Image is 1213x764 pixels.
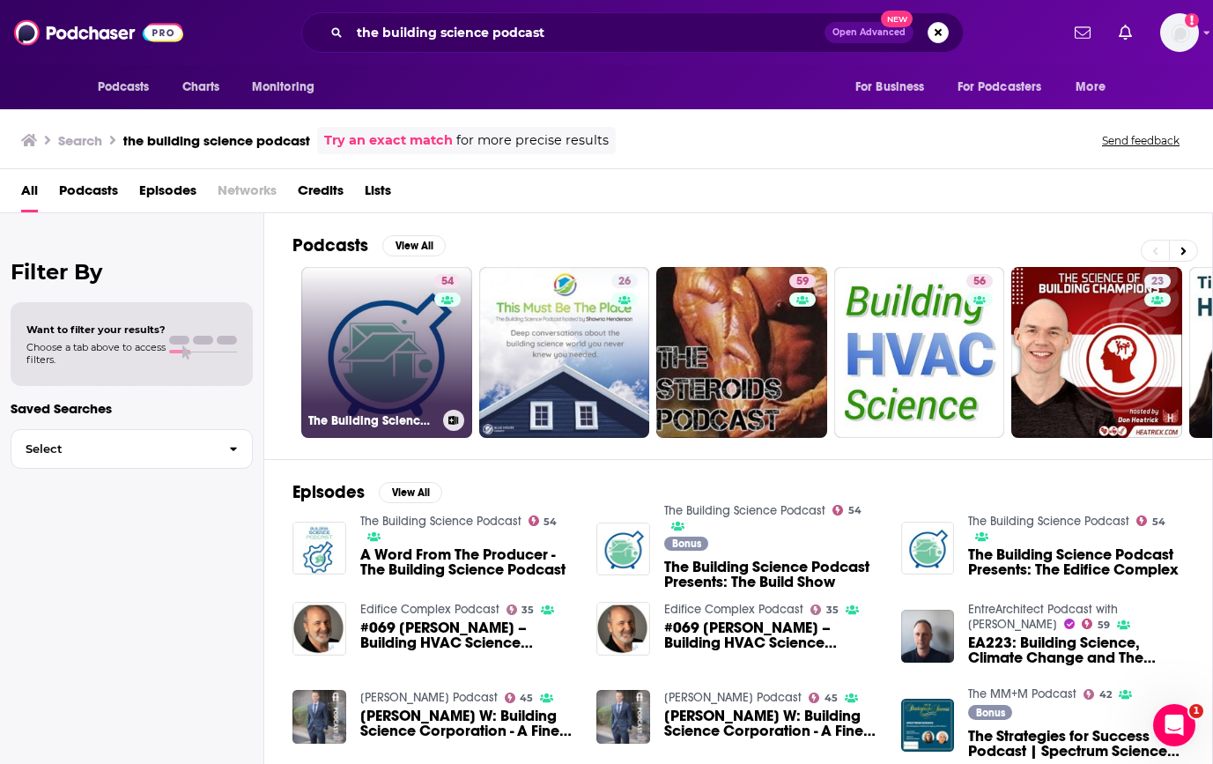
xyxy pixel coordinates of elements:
[1136,516,1165,526] a: 54
[946,70,1068,104] button: open menu
[1152,518,1165,526] span: 54
[520,694,533,702] span: 45
[98,75,150,100] span: Podcasts
[434,274,461,288] a: 54
[301,12,964,53] div: Search podcasts, credits, & more...
[664,708,880,738] span: [PERSON_NAME] W: Building Science Corporation - A Finer Touch Construction Podcast
[479,267,650,438] a: 26
[252,75,314,100] span: Monitoring
[976,708,1005,718] span: Bonus
[11,443,215,455] span: Select
[324,130,453,151] a: Try an exact match
[596,690,650,744] img: Joseph Lstiburek W: Building Science Corporation - A Finer Touch Construction Podcast
[298,176,344,212] span: Credits
[26,341,166,366] span: Choose a tab above to access filters.
[59,176,118,212] a: Podcasts
[611,274,638,288] a: 26
[901,522,955,575] a: The Building Science Podcast Presents: The Edifice Complex
[308,413,436,428] h3: The Building Science Podcast
[505,693,534,703] a: 45
[958,75,1042,100] span: For Podcasters
[596,523,650,576] img: The Building Science Podcast Presents: The Build Show
[901,610,955,664] img: EA223: Building Science, Climate Change and The Pretty Good House [Podcast]
[664,602,803,617] a: Edifice Complex Podcast
[968,514,1129,529] a: The Building Science Podcast
[14,16,183,49] img: Podchaser - Follow, Share and Rate Podcasts
[292,602,346,656] img: #069 Bill Spohn – Building HVAC Science Podcast Host
[618,273,631,291] span: 26
[123,132,310,149] h3: the building science podcast
[360,690,498,705] a: Brad Leavitt Podcast
[596,602,650,656] img: #069 Bill Spohn – Building HVAC Science Podcast Host
[1068,18,1098,48] a: Show notifications dropdown
[834,267,1005,438] a: 56
[456,130,609,151] span: for more precise results
[544,518,557,526] span: 54
[664,620,880,650] span: #069 [PERSON_NAME] – Building HVAC Science Podcast Host
[1084,689,1112,700] a: 42
[789,274,816,288] a: 59
[968,729,1184,759] a: The Strategies for Success Podcast | Spectrum Science: No holding back: Building the agency of th...
[11,259,253,285] h2: Filter By
[292,690,346,744] img: Joseph Lstiburek W: Building Science Corporation - A Finer Touch Construction Podcast
[1076,75,1106,100] span: More
[529,516,558,526] a: 54
[85,70,173,104] button: open menu
[966,274,993,288] a: 56
[809,693,838,703] a: 45
[825,694,838,702] span: 45
[664,708,880,738] a: Joseph Lstiburek W: Building Science Corporation - A Finer Touch Construction Podcast
[292,522,346,575] img: A Word From The Producer - The Building Science Podcast
[360,547,576,577] a: A Word From The Producer - The Building Science Podcast
[968,602,1118,632] a: EntreArchitect Podcast with Mark R. LePage
[11,400,253,417] p: Saved Searches
[171,70,231,104] a: Charts
[973,273,986,291] span: 56
[240,70,337,104] button: open menu
[365,176,391,212] span: Lists
[1160,13,1199,52] button: Show profile menu
[672,538,701,549] span: Bonus
[1144,274,1171,288] a: 23
[360,514,521,529] a: The Building Science Podcast
[1097,133,1185,148] button: Send feedback
[855,75,925,100] span: For Business
[360,620,576,650] span: #069 [PERSON_NAME] – Building HVAC Science Podcast Host
[826,606,839,614] span: 35
[360,708,576,738] span: [PERSON_NAME] W: Building Science Corporation - A Finer Touch Construction Podcast
[1112,18,1139,48] a: Show notifications dropdown
[1099,691,1112,699] span: 42
[292,234,368,256] h2: Podcasts
[968,686,1076,701] a: The MM+M Podcast
[848,507,862,515] span: 54
[21,176,38,212] a: All
[58,132,102,149] h3: Search
[664,560,880,590] a: The Building Science Podcast Presents: The Build Show
[26,323,166,336] span: Want to filter your results?
[292,234,446,256] a: PodcastsView All
[360,620,576,650] a: #069 Bill Spohn – Building HVAC Science Podcast Host
[968,635,1184,665] a: EA223: Building Science, Climate Change and The Pretty Good House [Podcast]
[901,699,955,753] img: The Strategies for Success Podcast | Spectrum Science: No holding back: Building the agency of th...
[292,481,442,503] a: EpisodesView All
[832,28,906,37] span: Open Advanced
[11,429,253,469] button: Select
[382,235,446,256] button: View All
[1098,621,1110,629] span: 59
[507,605,535,615] a: 35
[292,481,365,503] h2: Episodes
[832,505,862,516] a: 54
[182,75,220,100] span: Charts
[441,273,454,291] span: 54
[1185,13,1199,27] svg: Add a profile image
